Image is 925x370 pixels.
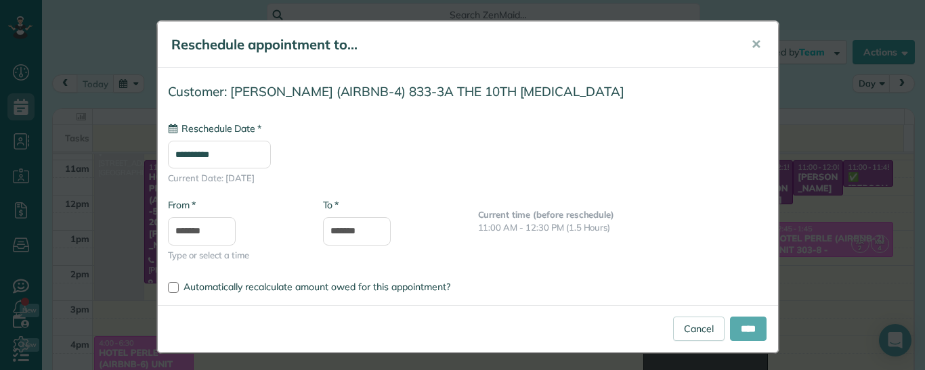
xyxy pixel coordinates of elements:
[168,249,303,262] span: Type or select a time
[478,209,615,220] b: Current time (before reschedule)
[673,317,725,341] a: Cancel
[168,85,768,99] h4: Customer: [PERSON_NAME] (AIRBNB-4) 833-3A THE 10TH [MEDICAL_DATA]
[168,198,196,212] label: From
[184,281,450,293] span: Automatically recalculate amount owed for this appointment?
[323,198,339,212] label: To
[478,221,768,234] p: 11:00 AM - 12:30 PM (1.5 Hours)
[168,122,261,135] label: Reschedule Date
[751,37,761,52] span: ✕
[171,35,732,54] h5: Reschedule appointment to...
[168,172,768,185] span: Current Date: [DATE]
